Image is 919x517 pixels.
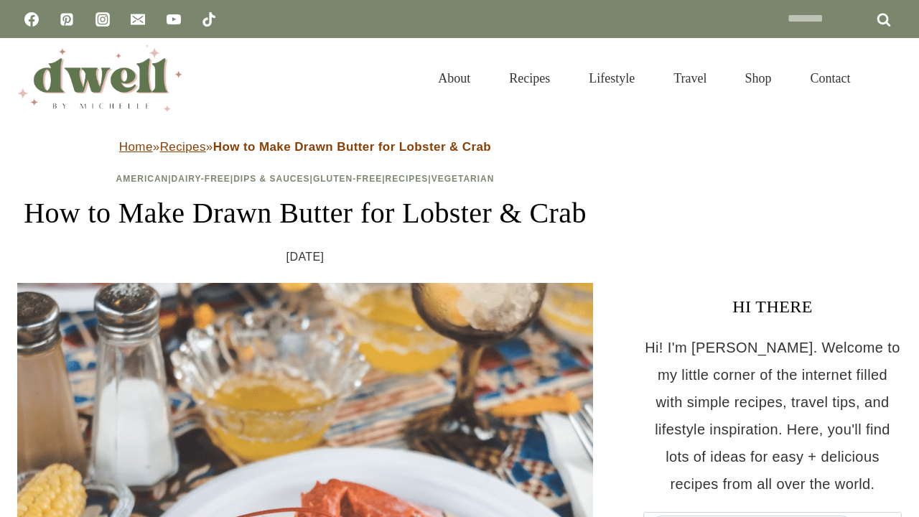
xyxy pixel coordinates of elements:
[431,174,495,184] a: Vegetarian
[233,174,309,184] a: Dips & Sauces
[213,140,491,154] strong: How to Make Drawn Butter for Lobster & Crab
[159,5,188,34] a: YouTube
[195,5,223,34] a: TikTok
[313,174,382,184] a: Gluten-Free
[490,53,569,103] a: Recipes
[17,192,593,235] h1: How to Make Drawn Butter for Lobster & Crab
[643,334,902,498] p: Hi! I'm [PERSON_NAME]. Welcome to my little corner of the internet filled with simple recipes, tr...
[116,174,495,184] span: | | | | |
[52,5,81,34] a: Pinterest
[419,53,490,103] a: About
[116,174,169,184] a: American
[88,5,117,34] a: Instagram
[791,53,870,103] a: Contact
[569,53,654,103] a: Lifestyle
[17,45,182,111] img: DWELL by michelle
[877,66,902,90] button: View Search Form
[643,294,902,320] h3: HI THERE
[419,53,870,103] nav: Primary Navigation
[726,53,791,103] a: Shop
[123,5,152,34] a: Email
[119,140,153,154] a: Home
[654,53,726,103] a: Travel
[17,5,46,34] a: Facebook
[386,174,429,184] a: Recipes
[160,140,206,154] a: Recipes
[286,246,325,268] time: [DATE]
[119,140,491,154] span: » »
[172,174,230,184] a: Dairy-Free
